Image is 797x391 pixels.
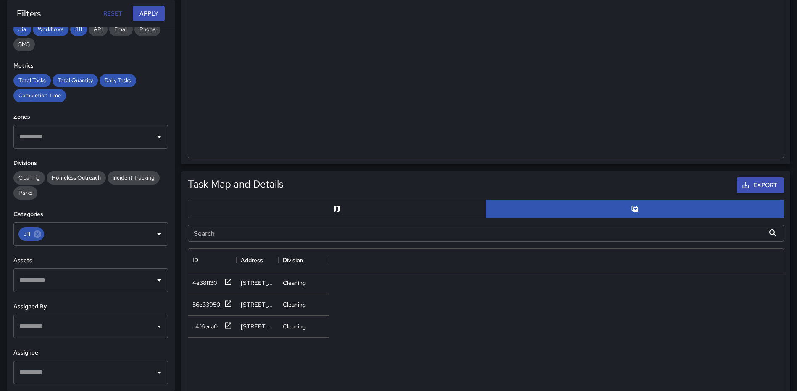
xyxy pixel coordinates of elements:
div: Homeless Outreach [47,171,106,185]
h6: Assets [13,256,168,265]
button: Open [153,228,165,240]
button: Open [153,131,165,143]
span: Phone [134,26,160,33]
div: Workflows [33,23,68,36]
h5: Task Map and Details [188,177,284,191]
h6: Assignee [13,348,168,357]
div: Parks [13,186,37,200]
span: 311 [18,229,35,239]
h6: Zones [13,112,168,122]
div: Completion Time [13,89,66,102]
div: ID [192,248,198,272]
div: Cleaning [13,171,45,185]
span: Email [109,26,133,33]
button: Export [737,177,784,193]
span: Total Tasks [13,77,51,84]
button: Apply [133,6,165,21]
button: Reset [99,6,126,21]
div: Total Quantity [53,74,98,87]
div: SMS [13,38,35,51]
span: Jia [13,26,31,33]
span: Daily Tasks [100,77,136,84]
div: ID [188,248,237,272]
div: Cleaning [283,300,306,309]
div: Cleaning [283,279,306,287]
span: 311 [70,26,87,33]
span: Workflows [33,26,68,33]
button: Open [153,367,165,378]
button: c4f6eca0 [192,321,232,332]
span: Homeless Outreach [47,174,106,181]
h6: Metrics [13,61,168,70]
div: Address [237,248,279,272]
h6: Categories [13,210,168,219]
div: Division [283,248,303,272]
span: SMS [13,41,35,48]
button: 56e33950 [192,300,232,310]
h6: Divisions [13,159,168,168]
span: Incident Tracking [108,174,160,181]
span: Completion Time [13,92,66,99]
div: 56e33950 [192,300,220,309]
div: Cleaning [283,322,306,331]
span: API [89,26,108,33]
div: Jia [13,23,31,36]
svg: Map [333,205,341,213]
span: Parks [13,189,37,196]
div: 4e38f130 [192,279,217,287]
h6: Assigned By [13,302,168,311]
div: API [89,23,108,36]
button: Open [153,321,165,332]
div: Total Tasks [13,74,51,87]
div: Incident Tracking [108,171,160,185]
button: Table [486,200,784,218]
div: 7 New York Avenue Northeast [241,300,274,309]
div: 311 [18,227,44,241]
div: Address [241,248,263,272]
button: Map [188,200,486,218]
div: Division [279,248,329,272]
div: Email [109,23,133,36]
div: 311 [70,23,87,36]
div: Daily Tasks [100,74,136,87]
div: c4f6eca0 [192,322,218,331]
button: 4e38f130 [192,278,232,288]
div: 307 M Street Northeast [241,279,274,287]
h6: Filters [17,7,41,20]
svg: Table [631,205,639,213]
span: Cleaning [13,174,45,181]
div: Phone [134,23,160,36]
span: Total Quantity [53,77,98,84]
button: Open [153,274,165,286]
div: 307 M Street Northeast [241,322,274,331]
